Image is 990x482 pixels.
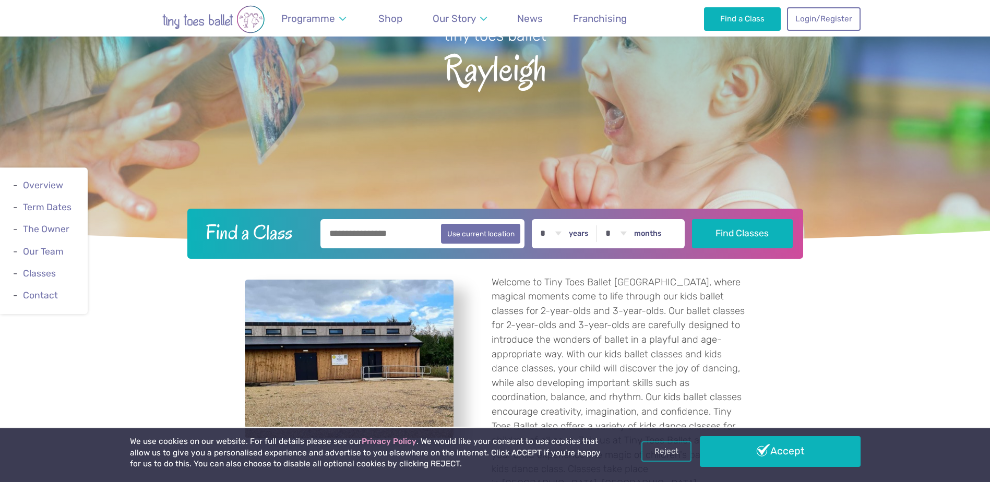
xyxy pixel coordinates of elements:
[23,202,71,212] a: Term Dates
[517,13,543,25] span: News
[433,13,476,25] span: Our Story
[245,280,454,438] a: View full-size image
[23,290,58,300] a: Contact
[441,224,521,244] button: Use current location
[281,13,335,25] span: Programme
[692,219,793,248] button: Find Classes
[378,13,402,25] span: Shop
[641,441,691,461] a: Reject
[374,6,408,31] a: Shop
[700,436,861,466] a: Accept
[569,229,589,238] label: years
[787,7,860,30] a: Login/Register
[277,6,351,31] a: Programme
[444,27,546,44] small: tiny toes ballet
[568,6,632,31] a: Franchising
[512,6,548,31] a: News
[427,6,492,31] a: Our Story
[23,224,69,235] a: The Owner
[130,5,297,33] img: tiny toes ballet
[362,437,416,446] a: Privacy Policy
[573,13,627,25] span: Franchising
[704,7,781,30] a: Find a Class
[18,46,972,88] span: Rayleigh
[634,229,662,238] label: months
[23,246,64,257] a: Our Team
[23,268,56,279] a: Classes
[197,219,313,245] h2: Find a Class
[23,180,63,190] a: Overview
[130,436,605,470] p: We use cookies on our website. For full details please see our . We would like your consent to us...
